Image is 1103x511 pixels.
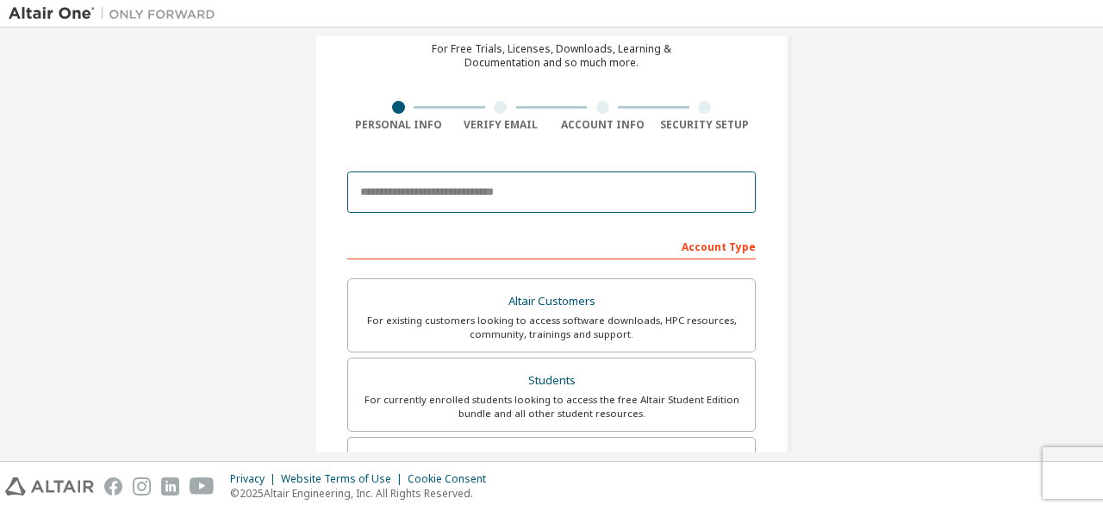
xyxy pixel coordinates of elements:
[358,448,745,472] div: Faculty
[551,118,654,132] div: Account Info
[358,290,745,314] div: Altair Customers
[432,42,671,70] div: For Free Trials, Licenses, Downloads, Learning & Documentation and so much more.
[358,314,745,341] div: For existing customers looking to access software downloads, HPC resources, community, trainings ...
[230,472,281,486] div: Privacy
[408,472,496,486] div: Cookie Consent
[161,477,179,495] img: linkedin.svg
[190,477,215,495] img: youtube.svg
[104,477,122,495] img: facebook.svg
[281,472,408,486] div: Website Terms of Use
[133,477,151,495] img: instagram.svg
[230,486,496,501] p: © 2025 Altair Engineering, Inc. All Rights Reserved.
[9,5,224,22] img: Altair One
[5,477,94,495] img: altair_logo.svg
[358,369,745,393] div: Students
[347,232,756,259] div: Account Type
[347,118,450,132] div: Personal Info
[358,393,745,421] div: For currently enrolled students looking to access the free Altair Student Edition bundle and all ...
[450,118,552,132] div: Verify Email
[654,118,757,132] div: Security Setup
